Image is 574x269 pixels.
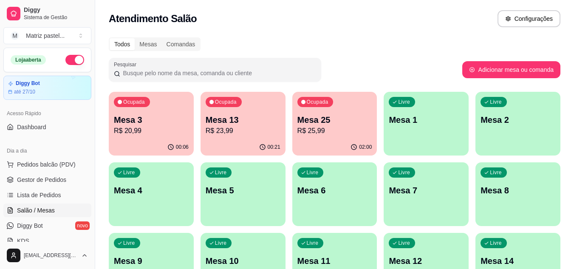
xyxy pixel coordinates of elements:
p: Ocupada [215,99,237,105]
p: 00:21 [268,144,280,150]
button: Pedidos balcão (PDV) [3,158,91,171]
button: Adicionar mesa ou comanda [462,61,560,78]
p: Livre [215,169,227,176]
article: até 27/10 [14,88,35,95]
article: Diggy Bot [16,80,40,87]
p: R$ 25,99 [297,126,372,136]
button: LivreMesa 8 [475,162,560,226]
button: LivreMesa 6 [292,162,377,226]
button: Select a team [3,27,91,44]
p: Mesa 14 [481,255,555,267]
a: DiggySistema de Gestão [3,3,91,24]
p: Livre [215,240,227,246]
button: Alterar Status [65,55,84,65]
p: Livre [398,99,410,105]
span: Sistema de Gestão [24,14,88,21]
p: Livre [123,169,135,176]
a: KDS [3,234,91,248]
p: Ocupada [123,99,145,105]
p: Ocupada [307,99,328,105]
button: OcupadaMesa 25R$ 25,9902:00 [292,92,377,156]
p: R$ 23,99 [206,126,280,136]
p: Mesa 8 [481,184,555,196]
p: Livre [490,99,502,105]
button: OcupadaMesa 3R$ 20,9900:06 [109,92,194,156]
p: Mesa 25 [297,114,372,126]
button: LivreMesa 2 [475,92,560,156]
div: Dia a dia [3,144,91,158]
p: Livre [490,240,502,246]
p: Mesa 5 [206,184,280,196]
a: Lista de Pedidos [3,188,91,202]
p: Livre [398,169,410,176]
button: LivreMesa 1 [384,92,469,156]
span: Diggy Bot [17,221,43,230]
p: Mesa 3 [114,114,189,126]
button: Configurações [498,10,560,27]
p: Mesa 10 [206,255,280,267]
p: Livre [398,240,410,246]
h2: Atendimento Salão [109,12,197,25]
span: KDS [17,237,29,245]
span: M [11,31,19,40]
p: Mesa 13 [206,114,280,126]
span: Lista de Pedidos [17,191,61,199]
button: LivreMesa 5 [201,162,286,226]
p: Livre [307,169,319,176]
span: Diggy [24,6,88,14]
span: Dashboard [17,123,46,131]
input: Pesquisar [120,69,316,77]
p: Mesa 11 [297,255,372,267]
div: Comandas [162,38,200,50]
a: Diggy Botnovo [3,219,91,232]
p: Mesa 9 [114,255,189,267]
p: Mesa 7 [389,184,464,196]
div: Loja aberta [11,55,46,65]
p: Mesa 4 [114,184,189,196]
p: Livre [490,169,502,176]
a: Diggy Botaté 27/10 [3,76,91,100]
button: OcupadaMesa 13R$ 23,9900:21 [201,92,286,156]
p: Livre [123,240,135,246]
a: Dashboard [3,120,91,134]
span: [EMAIL_ADDRESS][DOMAIN_NAME] [24,252,78,259]
div: Matriz pastel ... [26,31,65,40]
p: Livre [307,240,319,246]
p: Mesa 12 [389,255,464,267]
div: Acesso Rápido [3,107,91,120]
p: Mesa 6 [297,184,372,196]
a: Gestor de Pedidos [3,173,91,187]
button: LivreMesa 7 [384,162,469,226]
p: 00:06 [176,144,189,150]
button: LivreMesa 4 [109,162,194,226]
span: Pedidos balcão (PDV) [17,160,76,169]
span: Gestor de Pedidos [17,176,66,184]
p: Mesa 2 [481,114,555,126]
div: Mesas [135,38,161,50]
p: 02:00 [359,144,372,150]
label: Pesquisar [114,61,139,68]
button: [EMAIL_ADDRESS][DOMAIN_NAME] [3,245,91,266]
p: Mesa 1 [389,114,464,126]
a: Salão / Mesas [3,204,91,217]
span: Salão / Mesas [17,206,55,215]
p: R$ 20,99 [114,126,189,136]
div: Todos [110,38,135,50]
